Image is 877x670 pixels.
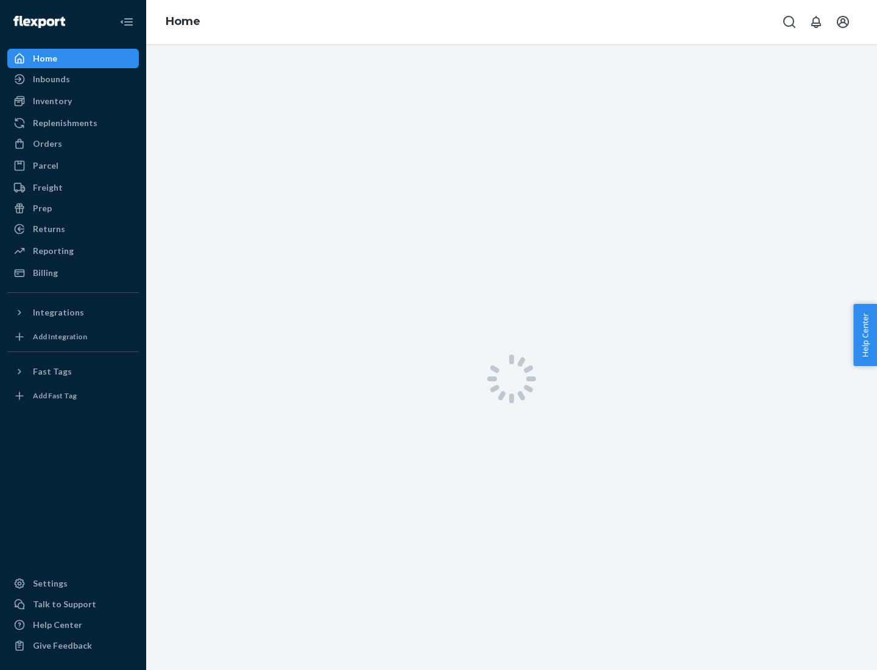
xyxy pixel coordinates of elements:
div: Give Feedback [33,640,92,652]
a: Reporting [7,241,139,261]
a: Settings [7,574,139,593]
div: Talk to Support [33,598,96,610]
button: Open notifications [804,10,828,34]
a: Replenishments [7,113,139,133]
div: Add Integration [33,331,87,342]
div: Integrations [33,306,84,319]
button: Integrations [7,303,139,322]
a: Add Fast Tag [7,386,139,406]
div: Prep [33,202,52,214]
div: Parcel [33,160,58,172]
div: Home [33,52,57,65]
div: Inventory [33,95,72,107]
div: Settings [33,577,68,590]
a: Parcel [7,156,139,175]
a: Inbounds [7,69,139,89]
a: Help Center [7,615,139,635]
a: Orders [7,134,139,153]
a: Billing [7,263,139,283]
img: Flexport logo [13,16,65,28]
a: Home [7,49,139,68]
button: Close Navigation [114,10,139,34]
div: Freight [33,182,63,194]
div: Inbounds [33,73,70,85]
a: Returns [7,219,139,239]
button: Open Search Box [777,10,801,34]
a: Add Integration [7,327,139,347]
button: Fast Tags [7,362,139,381]
button: Open account menu [831,10,855,34]
div: Orders [33,138,62,150]
a: Freight [7,178,139,197]
a: Inventory [7,91,139,111]
a: Talk to Support [7,594,139,614]
div: Add Fast Tag [33,390,77,401]
a: Home [166,15,200,28]
ol: breadcrumbs [156,4,210,40]
div: Billing [33,267,58,279]
div: Returns [33,223,65,235]
button: Help Center [853,304,877,366]
div: Replenishments [33,117,97,129]
div: Fast Tags [33,365,72,378]
div: Help Center [33,619,82,631]
a: Prep [7,199,139,218]
button: Give Feedback [7,636,139,655]
div: Reporting [33,245,74,257]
